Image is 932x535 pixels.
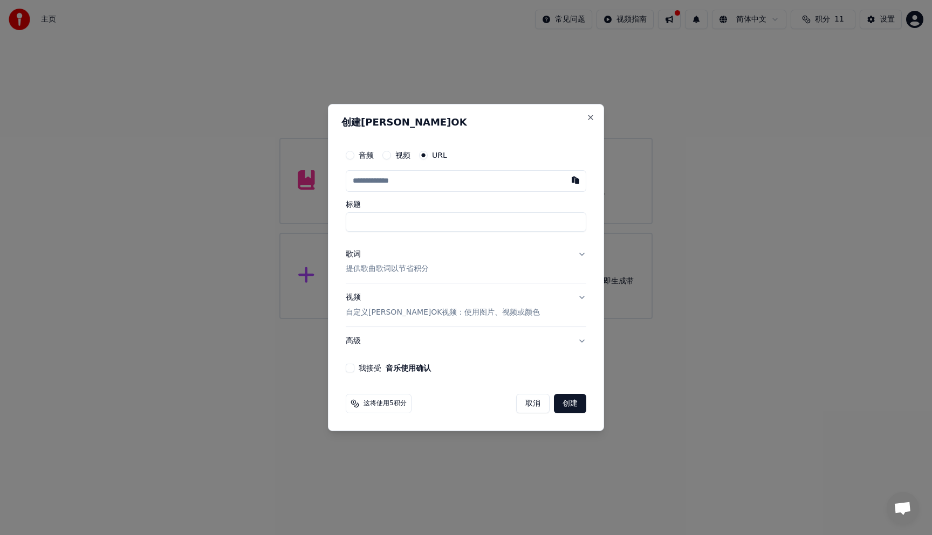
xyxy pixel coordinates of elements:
[346,249,361,260] div: 歌词
[359,151,374,159] label: 音频
[432,151,447,159] label: URL
[346,200,586,208] label: 标题
[346,327,586,355] button: 高级
[346,307,540,318] p: 自定义[PERSON_NAME]OK视频：使用图片、视频或颜色
[395,151,410,159] label: 视频
[346,284,586,327] button: 视频自定义[PERSON_NAME]OK视频：使用图片、视频或颜色
[346,293,540,318] div: 视频
[386,364,431,372] button: 我接受
[516,394,550,413] button: 取消
[346,264,429,275] p: 提供歌曲歌词以节省积分
[364,399,407,408] span: 这将使用5积分
[346,240,586,283] button: 歌词提供歌曲歌词以节省积分
[554,394,586,413] button: 创建
[341,117,591,127] h2: 创建[PERSON_NAME]OK
[359,364,431,372] label: 我接受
